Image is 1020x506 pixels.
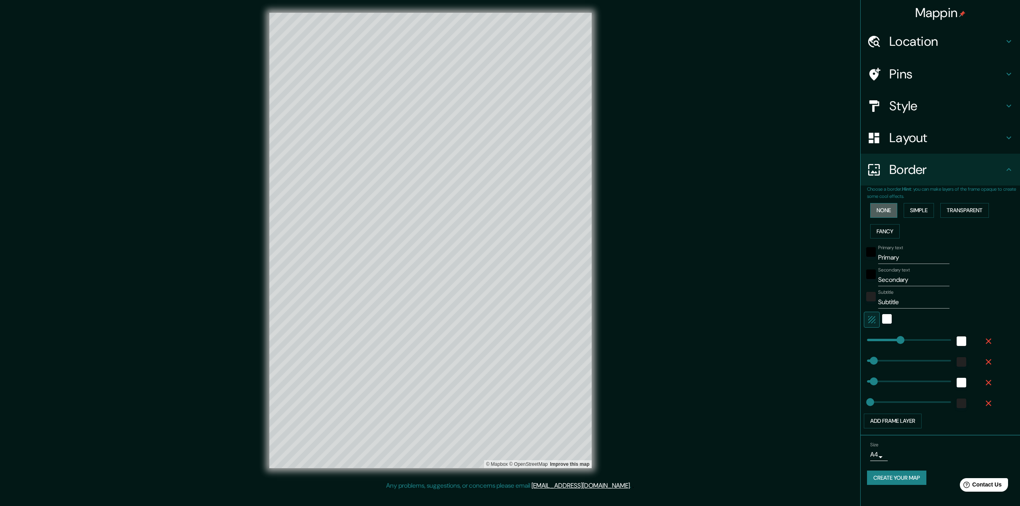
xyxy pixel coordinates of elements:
[866,270,876,279] button: black
[904,203,934,218] button: Simple
[957,357,966,367] button: color-222222
[959,11,965,17] img: pin-icon.png
[864,414,922,428] button: Add frame layer
[889,130,1004,146] h4: Layout
[940,203,989,218] button: Transparent
[949,475,1011,497] iframe: Help widget launcher
[631,481,632,490] div: .
[882,314,892,324] button: white
[915,5,966,21] h4: Mappin
[902,186,911,192] b: Hint
[867,186,1020,200] p: Choose a border. : you can make layers of the frame opaque to create some cool effects.
[889,33,1004,49] h4: Location
[889,162,1004,178] h4: Border
[957,336,966,346] button: white
[870,441,879,448] label: Size
[957,378,966,387] button: white
[889,98,1004,114] h4: Style
[866,247,876,257] button: black
[889,66,1004,82] h4: Pins
[509,461,548,467] a: OpenStreetMap
[878,289,894,296] label: Subtitle
[878,244,903,251] label: Primary text
[532,481,630,490] a: [EMAIL_ADDRESS][DOMAIN_NAME]
[870,448,888,461] div: A4
[861,154,1020,186] div: Border
[870,203,897,218] button: None
[861,122,1020,154] div: Layout
[866,292,876,301] button: color-222222
[861,58,1020,90] div: Pins
[386,481,631,490] p: Any problems, suggestions, or concerns please email .
[861,90,1020,122] div: Style
[878,267,910,274] label: Secondary text
[870,224,900,239] button: Fancy
[867,471,926,485] button: Create your map
[957,399,966,408] button: color-222222
[632,481,634,490] div: .
[486,461,508,467] a: Mapbox
[550,461,589,467] a: Map feedback
[861,25,1020,57] div: Location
